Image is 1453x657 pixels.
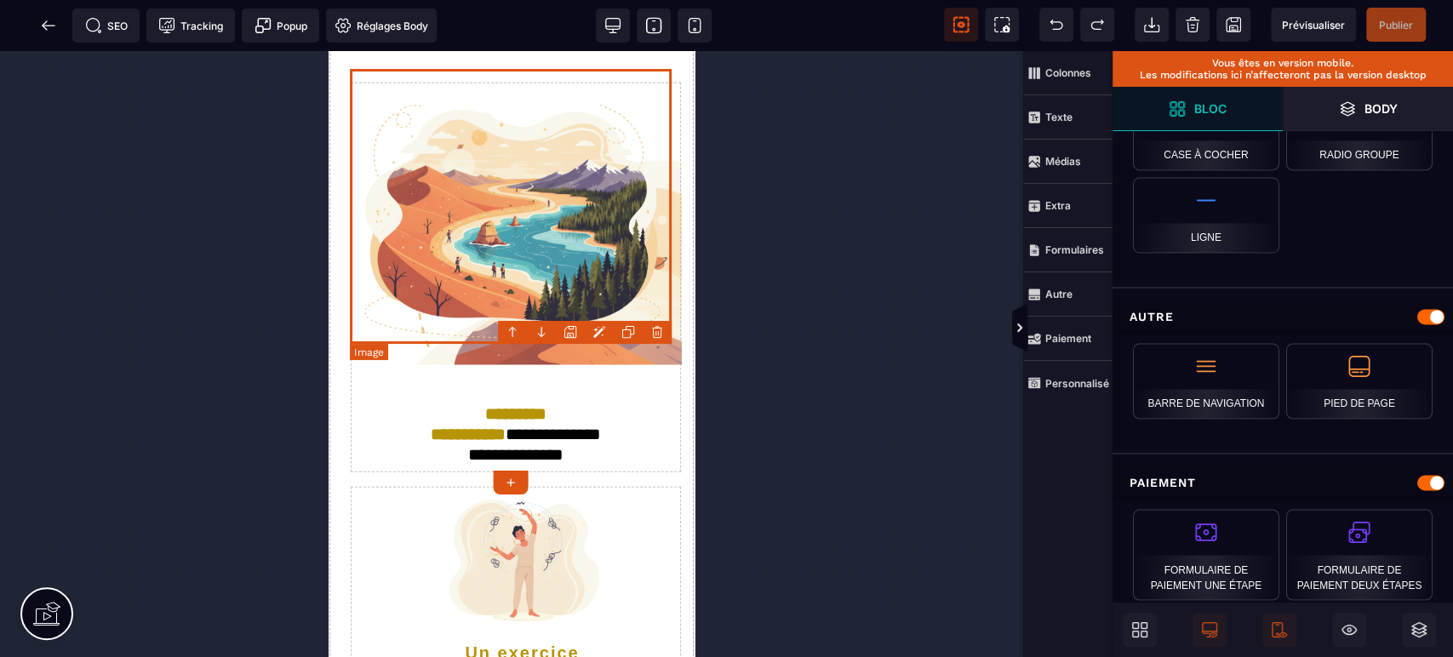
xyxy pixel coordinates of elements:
strong: Autre [1045,288,1073,300]
span: Voir bureau [596,9,630,43]
div: Case à cocher [1133,94,1279,170]
span: Masquer le bloc [1332,613,1366,647]
div: Pied de page [1286,343,1433,419]
span: SEO [85,17,128,34]
span: Enregistrer le contenu [1366,8,1426,42]
span: Retour [31,9,66,43]
span: Capture d'écran [985,8,1019,42]
span: Publier [1379,19,1413,31]
span: Texte [1023,95,1113,140]
span: Ouvrir les calques [1402,613,1436,647]
img: 7e338ad97c7b98d15fd500adcdcb12d2_Generated_Image_8sipv38sipv38sipbl.png [106,435,281,584]
strong: Bloc [1194,102,1227,115]
strong: Médias [1045,155,1081,168]
div: Paiement [1113,467,1453,499]
span: Voir tablette [637,9,671,43]
strong: Colonnes [1045,66,1091,79]
div: Autre [1113,301,1453,333]
span: Voir mobile [678,9,712,43]
span: Voir les composants [944,8,978,42]
span: Créer une alerte modale [242,9,319,43]
span: Importer [1135,8,1169,42]
div: Ligne [1133,177,1279,253]
span: Extra [1023,184,1113,228]
div: Radio Groupe [1286,94,1433,170]
span: Ouvrir les blocs [1113,87,1283,131]
p: Vous êtes en version mobile. [1121,57,1444,69]
span: Défaire [1039,8,1073,42]
span: Favicon [326,9,437,43]
span: Enregistrer [1216,8,1250,42]
strong: Texte [1045,111,1073,123]
span: Aperçu [1271,8,1356,42]
span: Afficher le mobile [1262,613,1296,647]
strong: Personnalisé [1045,377,1109,390]
div: Formulaire de paiement une étape [1133,509,1279,600]
span: Colonnes [1023,51,1113,95]
span: Ouvrir les calques [1283,87,1453,131]
span: Autre [1023,272,1113,317]
span: Afficher le desktop [1193,613,1227,647]
strong: Formulaires [1045,243,1104,256]
span: Métadata SEO [72,9,140,43]
span: Ouvrir les blocs [1123,613,1157,647]
span: Personnalisé [1023,361,1113,405]
span: Prévisualiser [1282,19,1345,31]
strong: Extra [1045,199,1071,212]
span: Réglages Body [335,17,428,34]
span: Code de suivi [146,9,235,43]
div: Barre de navigation [1133,343,1279,419]
strong: Body [1364,102,1398,115]
span: Paiement [1023,317,1113,361]
p: Les modifications ici n’affecteront pas la version desktop [1121,69,1444,81]
strong: Paiement [1045,332,1091,345]
img: 72fc998b11a4210dc4ec3959d95ae44f_Generated_Image_f59t7mf59t7mf59tbl.png [21,31,353,314]
span: Popup [255,17,307,34]
span: Afficher les vues [1113,303,1130,354]
span: Formulaires [1023,228,1113,272]
span: pour libérer tensions et blocages [134,613,354,652]
span: Tracking [158,17,223,34]
span: Nettoyage [1176,8,1210,42]
div: Formulaire de paiement deux étapes [1286,509,1433,600]
span: Rétablir [1080,8,1114,42]
span: Médias [1023,140,1113,184]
